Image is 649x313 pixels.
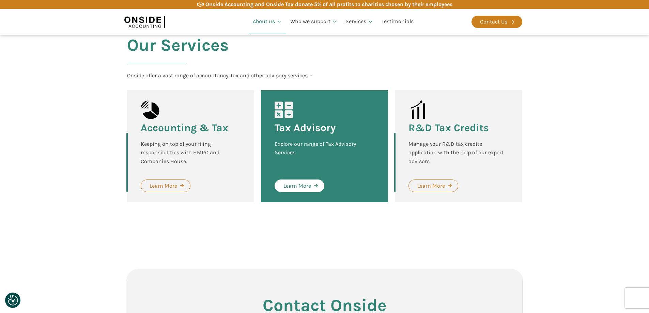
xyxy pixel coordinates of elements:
div: Onside offer a vast range of accountancy, tax and other advisory services - [127,71,312,80]
div: Learn More [417,182,445,190]
a: Learn More [275,179,324,192]
div: Learn More [283,182,311,190]
a: Testimonials [377,10,418,33]
img: Revisit consent button [8,295,18,306]
div: Explore our range of Tax Advisory Services. [275,140,374,166]
h3: Tax Advisory [275,123,336,133]
a: Learn More [141,179,190,192]
img: Onside Accounting [124,14,165,30]
h3: Accounting & Tax [141,123,228,133]
h3: R&D Tax Credits [408,123,489,133]
div: Keeping on top of your filing responsibilities with HMRC and Companies House. [141,140,241,166]
button: Consent Preferences [8,295,18,306]
a: Who we support [286,10,342,33]
div: Contact Us [480,17,507,26]
div: Manage your R&D tax credits application with the help of our expert advisors. [408,140,508,166]
a: Learn More [408,179,458,192]
a: About us [249,10,286,33]
div: Learn More [150,182,177,190]
a: Services [341,10,377,33]
a: Contact Us [472,16,522,28]
h2: Our Services [127,36,229,71]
